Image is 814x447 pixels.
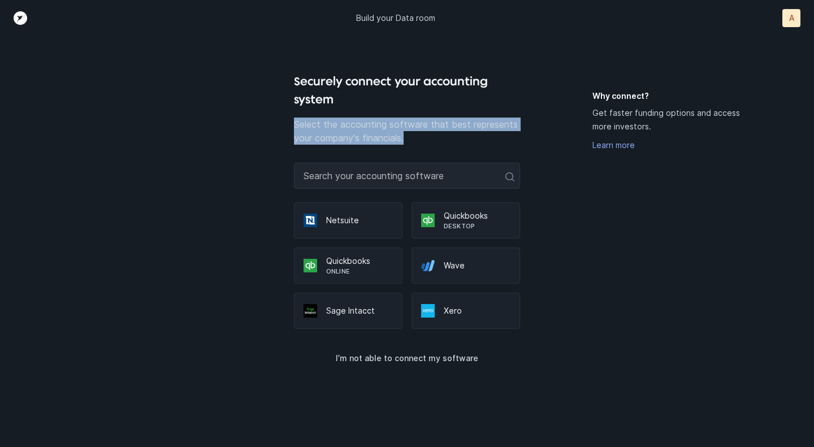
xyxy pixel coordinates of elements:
[326,215,393,226] p: Netsuite
[326,255,393,267] p: Quickbooks
[336,351,478,365] p: I’m not able to connect my software
[592,106,746,133] p: Get faster funding options and access more investors.
[294,248,402,284] div: QuickbooksOnline
[412,293,520,329] div: Xero
[412,202,520,238] div: QuickbooksDesktop
[294,163,520,189] input: Search your accounting software
[294,293,402,329] div: Sage Intacct
[592,90,746,102] h5: Why connect?
[356,12,435,24] p: Build your Data room
[326,267,393,276] p: Online
[294,202,402,238] div: Netsuite
[326,305,393,316] p: Sage Intacct
[444,210,510,222] p: Quickbooks
[294,72,520,109] h4: Securely connect your accounting system
[789,12,794,24] p: A
[592,140,635,150] a: Learn more
[444,222,510,231] p: Desktop
[444,305,510,316] p: Xero
[782,9,800,27] button: A
[412,248,520,284] div: Wave
[294,118,520,145] p: Select the accounting software that best represents your company's financials.
[444,260,510,271] p: Wave
[294,347,520,370] button: I’m not able to connect my software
